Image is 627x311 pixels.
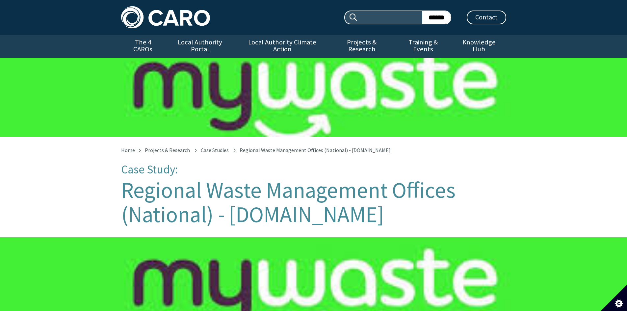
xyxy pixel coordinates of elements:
[201,147,229,153] a: Case Studies
[329,35,394,58] a: Projects & Research
[121,6,210,28] img: Caro logo
[467,11,506,24] a: Contact
[121,35,165,58] a: The 4 CAROs
[235,35,329,58] a: Local Authority Climate Action
[452,35,506,58] a: Knowledge Hub
[240,147,391,153] span: Regional Waste Management Offices (National) - [DOMAIN_NAME]
[121,147,135,153] a: Home
[145,147,190,153] a: Projects & Research
[165,35,235,58] a: Local Authority Portal
[121,178,506,227] h1: Regional Waste Management Offices (National) - [DOMAIN_NAME]
[121,163,506,176] p: Case Study:
[394,35,452,58] a: Training & Events
[601,285,627,311] button: Set cookie preferences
